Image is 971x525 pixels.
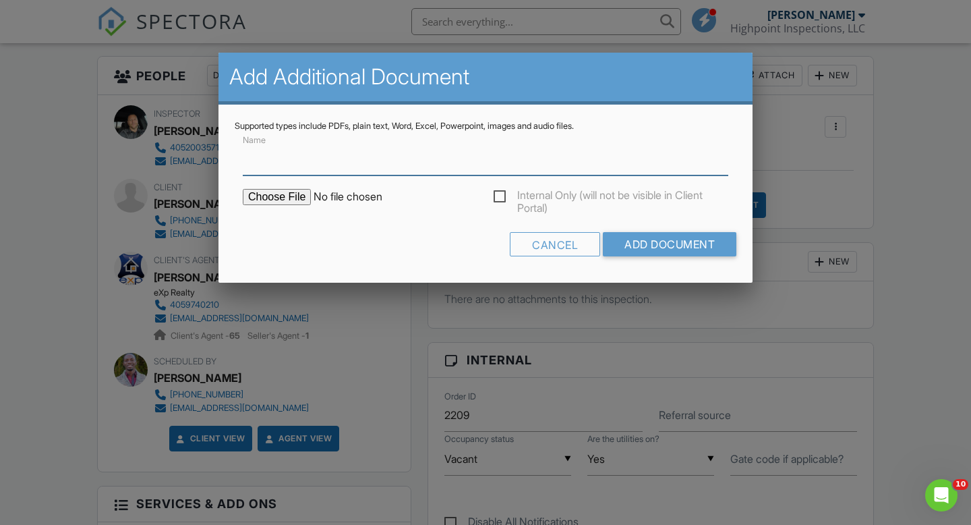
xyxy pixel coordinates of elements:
[953,479,968,490] span: 10
[235,121,736,132] div: Supported types include PDFs, plain text, Word, Excel, Powerpoint, images and audio files.
[243,134,266,146] label: Name
[925,479,958,512] iframe: Intercom live chat
[494,189,728,206] label: Internal Only (will not be visible in Client Portal)
[510,232,600,256] div: Cancel
[603,232,736,256] input: Add Document
[229,63,742,90] h2: Add Additional Document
